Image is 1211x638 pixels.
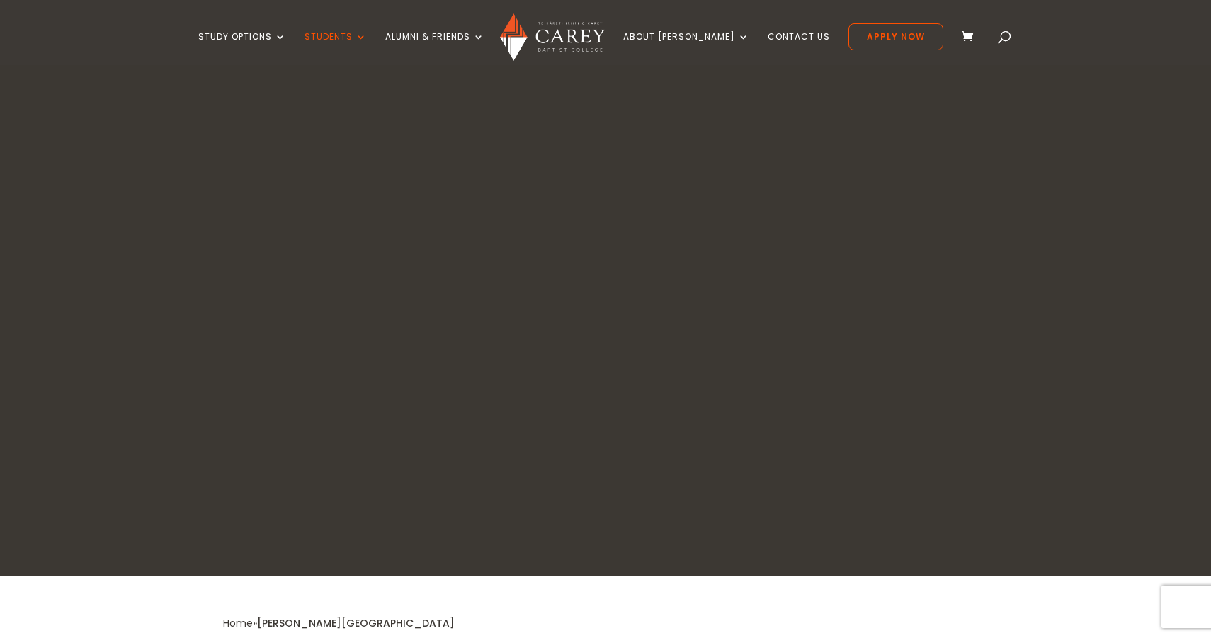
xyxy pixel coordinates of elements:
a: Apply Now [848,23,943,50]
a: Study Options [198,32,286,65]
img: Carey Baptist College [500,13,604,61]
a: About [PERSON_NAME] [623,32,749,65]
a: Home [223,616,253,630]
span: » [223,616,455,630]
a: Contact Us [768,32,830,65]
a: Alumni & Friends [385,32,484,65]
a: Students [305,32,367,65]
span: [PERSON_NAME][GEOGRAPHIC_DATA] [257,616,455,630]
